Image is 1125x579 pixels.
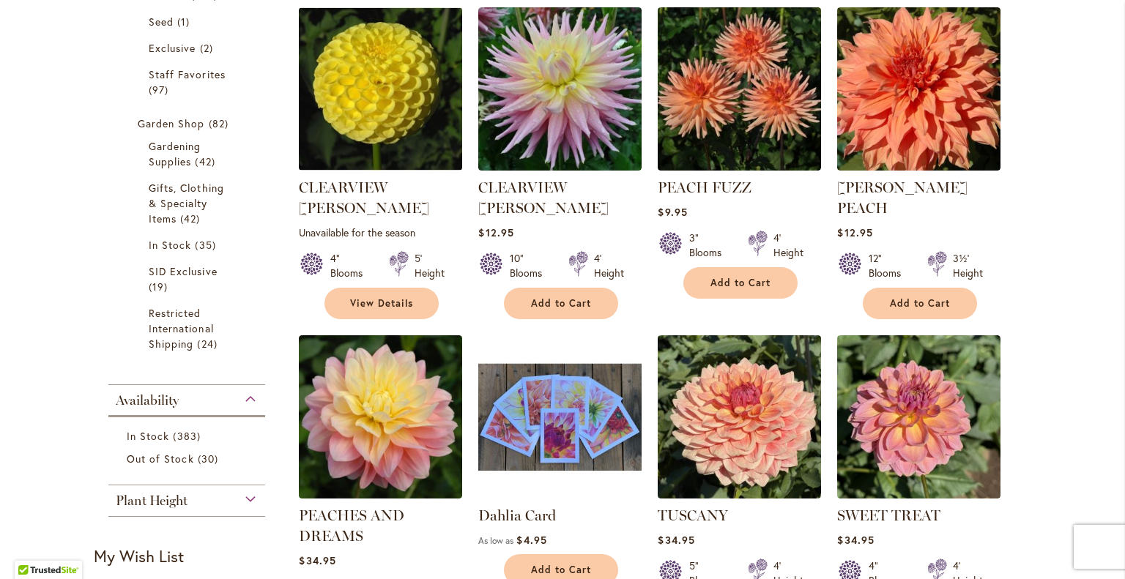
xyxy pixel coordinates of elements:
span: 30 [198,451,222,466]
span: Seed [149,15,174,29]
img: PEACH FUZZ [658,7,821,171]
span: Add to Cart [890,297,950,310]
img: PEACHES AND DREAMS [299,335,462,498]
button: Add to Cart [504,288,618,319]
a: PEACH FUZZ [658,179,751,196]
span: 35 [195,237,219,253]
a: SID Exclusive [149,264,229,294]
span: 97 [149,82,172,97]
span: $12.95 [478,225,513,239]
button: Add to Cart [683,267,798,299]
span: 42 [180,211,204,226]
a: Garden Shop [138,116,240,131]
span: $12.95 [837,225,872,239]
span: 383 [173,428,204,444]
span: 42 [195,154,218,169]
p: Unavailable for the season [299,225,462,239]
a: Clearview Jonas [478,160,642,173]
a: Sherwood's Peach [837,160,1000,173]
img: CLEARVIEW DANIEL [299,7,462,171]
strong: My Wish List [94,545,184,567]
a: SWEET TREAT [837,507,940,524]
a: PEACHES AND DREAMS [299,507,404,545]
span: Add to Cart [710,277,771,289]
img: TUSCANY [658,335,821,498]
span: $34.95 [837,533,874,547]
span: SID Exclusive [149,264,218,278]
span: $9.95 [658,205,687,219]
a: Exclusive [149,40,229,56]
a: Restricted International Shipping [149,305,229,351]
span: Availability [116,392,179,408]
a: TUSCANY [658,507,728,524]
a: CLEARVIEW DANIEL [299,160,462,173]
div: 12" Blooms [869,251,910,280]
img: SWEET TREAT [837,335,1000,498]
div: 4' Height [773,231,803,260]
a: PEACH FUZZ [658,160,821,173]
span: 19 [149,279,171,294]
span: Out of Stock [127,452,194,466]
div: 4" Blooms [330,251,371,280]
a: View Details [324,288,439,319]
div: 5' Height [415,251,445,280]
a: Staff Favorites [149,67,229,97]
span: Add to Cart [531,297,591,310]
span: 2 [200,40,217,56]
span: In Stock [149,238,191,252]
span: $34.95 [658,533,694,547]
span: As low as [478,535,513,546]
img: Sherwood's Peach [837,7,1000,171]
a: Seed [149,14,229,29]
span: Gifts, Clothing & Specialty Items [149,181,224,225]
div: 3½' Height [953,251,983,280]
span: View Details [350,297,413,310]
span: Plant Height [116,493,187,509]
span: In Stock [127,429,169,443]
a: [PERSON_NAME] PEACH [837,179,968,217]
span: 1 [177,14,193,29]
button: Add to Cart [863,288,977,319]
span: Exclusive [149,41,196,55]
div: 4' Height [594,251,624,280]
a: In Stock 383 [127,428,250,444]
span: Gardening Supplies [149,139,201,168]
a: Out of Stock 30 [127,451,250,466]
div: 10" Blooms [510,251,551,280]
a: PEACHES AND DREAMS [299,488,462,501]
span: Add to Cart [531,564,591,576]
a: Group shot of Dahlia Cards [478,488,642,501]
span: 24 [197,336,220,351]
span: Staff Favorites [149,67,226,81]
span: Restricted International Shipping [149,306,214,351]
a: CLEARVIEW [PERSON_NAME] [478,179,609,217]
a: Gifts, Clothing &amp; Specialty Items [149,180,229,226]
span: 82 [209,116,232,131]
a: SWEET TREAT [837,488,1000,501]
span: Garden Shop [138,116,205,130]
span: $4.95 [516,533,546,547]
img: Group shot of Dahlia Cards [478,335,642,498]
a: Dahlia Card [478,507,556,524]
img: Clearview Jonas [478,7,642,171]
a: CLEARVIEW [PERSON_NAME] [299,179,429,217]
a: Gardening Supplies [149,138,229,169]
a: TUSCANY [658,488,821,501]
a: In Stock [149,237,229,253]
div: 3" Blooms [689,231,730,260]
iframe: Launch Accessibility Center [11,527,52,568]
span: $34.95 [299,553,335,567]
